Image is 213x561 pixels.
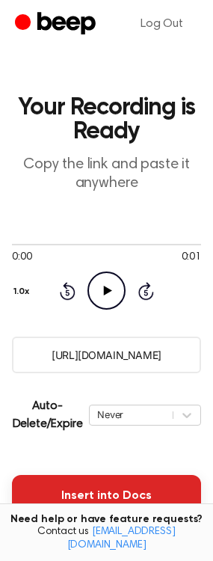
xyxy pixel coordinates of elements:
[12,96,201,144] h1: Your Recording is Ready
[12,475,201,517] button: Insert into Docs
[9,526,204,552] span: Contact us
[15,10,99,39] a: Beep
[12,397,83,433] p: Auto-Delete/Expire
[126,6,198,42] a: Log Out
[67,527,176,551] a: [EMAIL_ADDRESS][DOMAIN_NAME]
[12,156,201,193] p: Copy the link and paste it anywhere
[12,279,35,304] button: 1.0x
[182,250,201,266] span: 0:01
[97,408,165,422] div: Never
[12,250,31,266] span: 0:00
